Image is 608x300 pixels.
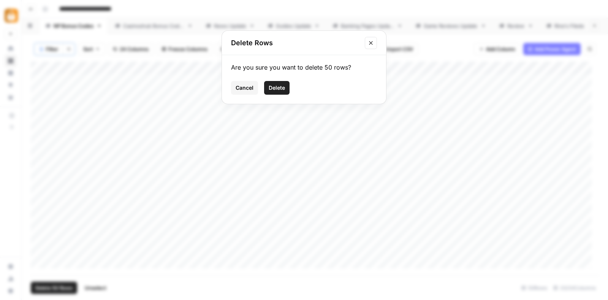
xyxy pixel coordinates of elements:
[269,84,285,92] span: Delete
[365,37,377,49] button: Close modal
[231,63,377,72] div: Are you sure you want to delete 50 rows?
[231,38,360,48] h2: Delete Rows
[236,84,253,92] span: Cancel
[231,81,258,95] button: Cancel
[264,81,290,95] button: Delete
